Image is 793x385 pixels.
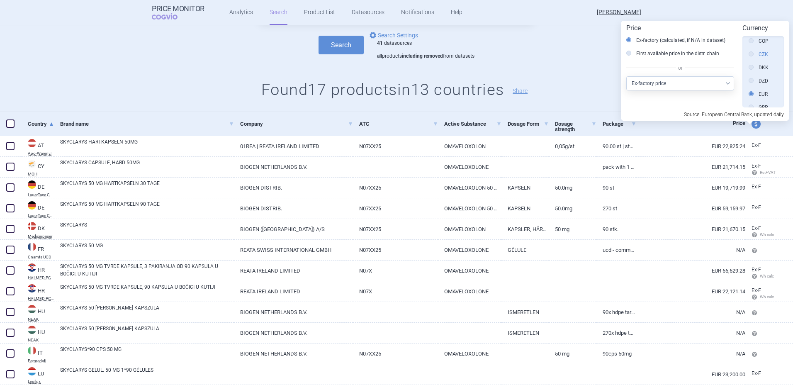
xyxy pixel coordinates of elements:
[745,368,776,380] a: Ex-F
[636,219,745,239] a: EUR 21,670.15
[626,36,725,44] label: Ex-factory (calculated, if N/A in dataset)
[353,261,438,281] a: N07X
[28,160,36,168] img: Cyprus
[377,40,474,60] div: datasources products from datasets
[152,13,189,19] span: COGVIO
[752,267,761,273] span: Ex-factory price
[22,200,54,218] a: DEDELauerTaxe CGM
[636,157,745,177] a: EUR 21,714.15
[60,325,234,340] a: SKYCLARYS 50 [PERSON_NAME] KAPSZULA
[28,338,54,342] abbr: NEAK — PUPHA database published by the National Health Insurance Fund of Hungary.
[752,274,774,278] span: Wh calc
[549,198,596,219] a: 50.0mg
[234,136,353,156] a: 01REA | REATA IRELAND LIMITED
[626,24,641,32] strong: Price
[28,180,36,189] img: Germany
[353,344,438,364] a: N07XX25
[749,63,769,72] label: DKK
[28,317,54,322] abbr: NEAK — PUPHA database published by the National Health Insurance Fund of Hungary.
[28,114,54,134] a: Country
[28,359,54,363] abbr: Farmadati — Online database developed by Farmadati Italia S.r.l., Italia.
[438,281,501,302] a: OMAVELOXOLONE
[60,180,234,195] a: SKYCLARYS 50 MG HARTKAPSELN 30 TAGE
[636,198,745,219] a: EUR 59,159.97
[752,288,761,293] span: Ex-factory price
[749,50,768,58] label: CZK
[636,178,745,198] a: EUR 19,719.99
[745,285,776,304] a: Ex-F Wh calc
[555,114,596,139] a: Dosage strength
[28,263,36,272] img: Croatia
[752,295,774,299] span: Wh calc
[626,107,784,117] p: Source: European Central Bank, updated daily
[234,281,353,302] a: REATA IRELAND LIMITED
[28,255,54,259] abbr: Cnamts UCD — Online database of medicines under the National Health Insurance Fund for salaried w...
[234,178,353,198] a: BIOGEN DISTRIB.
[752,225,761,231] span: Ex-factory price
[60,221,234,236] a: SKYCLARYS
[152,5,204,20] a: Price MonitorCOGVIO
[549,178,596,198] a: 50.0mg
[28,276,54,280] abbr: HALMED PCL SUMMARY — List of medicines with an established maximum wholesale price published by t...
[596,344,636,364] a: 90CPS 50MG
[28,201,36,210] img: Germany
[60,138,234,153] a: SKYCLARYS HARTKAPSELN 50MG
[28,139,36,147] img: Austria
[596,219,636,239] a: 90 stk.
[28,234,54,239] abbr: Medicinpriser — Danish Medicine Agency. Erhverv Medicinpriser database for bussines.
[745,139,776,152] a: Ex-F
[513,88,528,94] button: Share
[438,157,501,177] a: OMAVELOXOLONE
[28,222,36,230] img: Denmark
[28,193,54,197] abbr: LauerTaxe CGM — Complex database for German drug information provided by commercial provider CGM ...
[752,232,774,237] span: Wh calc
[22,263,54,280] a: HRHRHALMED PCL SUMMARY
[596,198,636,219] a: 270 St
[438,178,501,198] a: OMAVELOXOLON 50 MG
[752,170,783,175] span: Ret+VAT calc
[501,178,549,198] a: KAPSELN
[22,180,54,197] a: DEDELauerTaxe CGM
[22,283,54,301] a: HRHRHALMED PCL SUMMARY
[596,302,636,322] a: 90x hdpe tartályban
[749,103,768,112] label: GBP
[745,222,776,241] a: Ex-F Wh calc
[28,305,36,313] img: Hungary
[444,114,501,134] a: Active Substance
[501,323,549,343] a: ISMERETLEN
[28,380,54,384] abbr: Legilux — List of medicinal products published by the Official Journal of the Grand Duchy of Luxe...
[22,304,54,322] a: HUHUNEAK
[636,323,745,343] a: N/A
[28,367,36,375] img: Luxembourg
[28,346,36,355] img: Italy
[234,261,353,281] a: REATA IRELAND LIMITED
[240,114,353,134] a: Company
[749,90,768,98] label: EUR
[353,178,438,198] a: N07XX25
[501,240,549,260] a: GÉLULE
[636,281,745,302] a: EUR 22,121.14
[60,242,234,257] a: SKYCLARYS 50 MG
[353,198,438,219] a: N07XX25
[626,49,719,58] label: First available price in the distr. chain
[549,136,596,156] a: 0,05G/ST
[22,346,54,363] a: ITITFarmadati
[596,157,636,177] a: PACK WITH 1 BOTTLE X 90 CAPS
[549,219,596,239] a: 50 mg
[549,344,596,364] a: 50 MG
[234,240,353,260] a: REATA SWISS INTERNATIONAL GMBH
[28,214,54,218] abbr: LauerTaxe CGM — Complex database for German drug information provided by commercial provider CGM ...
[28,326,36,334] img: Hungary
[28,297,54,301] abbr: HALMED PCL SUMMARY — List of medicines with an established maximum wholesale price published by t...
[438,261,501,281] a: OMAVELOXOLONE
[60,304,234,319] a: SKYCLARYS 50 [PERSON_NAME] KAPSZULA
[636,344,745,364] a: N/A
[234,157,353,177] a: BIOGEN NETHERLANDS B.V.
[501,302,549,322] a: ISMERETLEN
[60,283,234,298] a: SKYCLARYS 50 MG TVRDE KAPSULE, 90 KAPSULA U BOČICI U KUTIJI
[745,202,776,214] a: Ex-F
[752,142,761,148] span: Ex-factory price
[359,114,438,134] a: ATC
[60,263,234,278] a: SKYCLARYS 50 MG TVRDE KAPSULE, 3 PAKIRANJA OD 90 KAPSULA U BOČICI, U KUTIJI
[745,181,776,193] a: Ex-F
